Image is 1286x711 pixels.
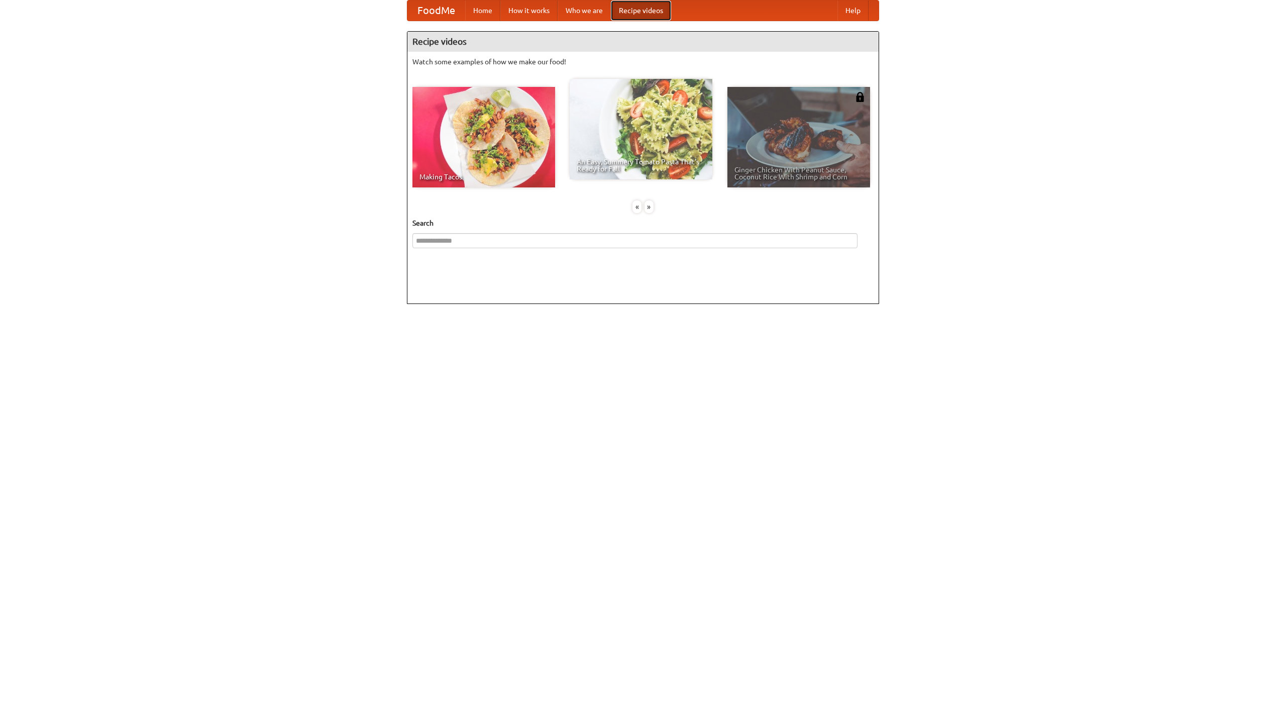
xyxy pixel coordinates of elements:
h5: Search [412,218,874,228]
a: Help [837,1,869,21]
a: Home [465,1,500,21]
span: An Easy, Summery Tomato Pasta That's Ready for Fall [577,158,705,172]
a: Who we are [558,1,611,21]
p: Watch some examples of how we make our food! [412,57,874,67]
a: Making Tacos [412,87,555,187]
div: » [645,200,654,213]
img: 483408.png [855,92,865,102]
a: An Easy, Summery Tomato Pasta That's Ready for Fall [570,79,712,179]
a: How it works [500,1,558,21]
a: Recipe videos [611,1,671,21]
div: « [632,200,641,213]
h4: Recipe videos [407,32,879,52]
span: Making Tacos [419,173,548,180]
a: FoodMe [407,1,465,21]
